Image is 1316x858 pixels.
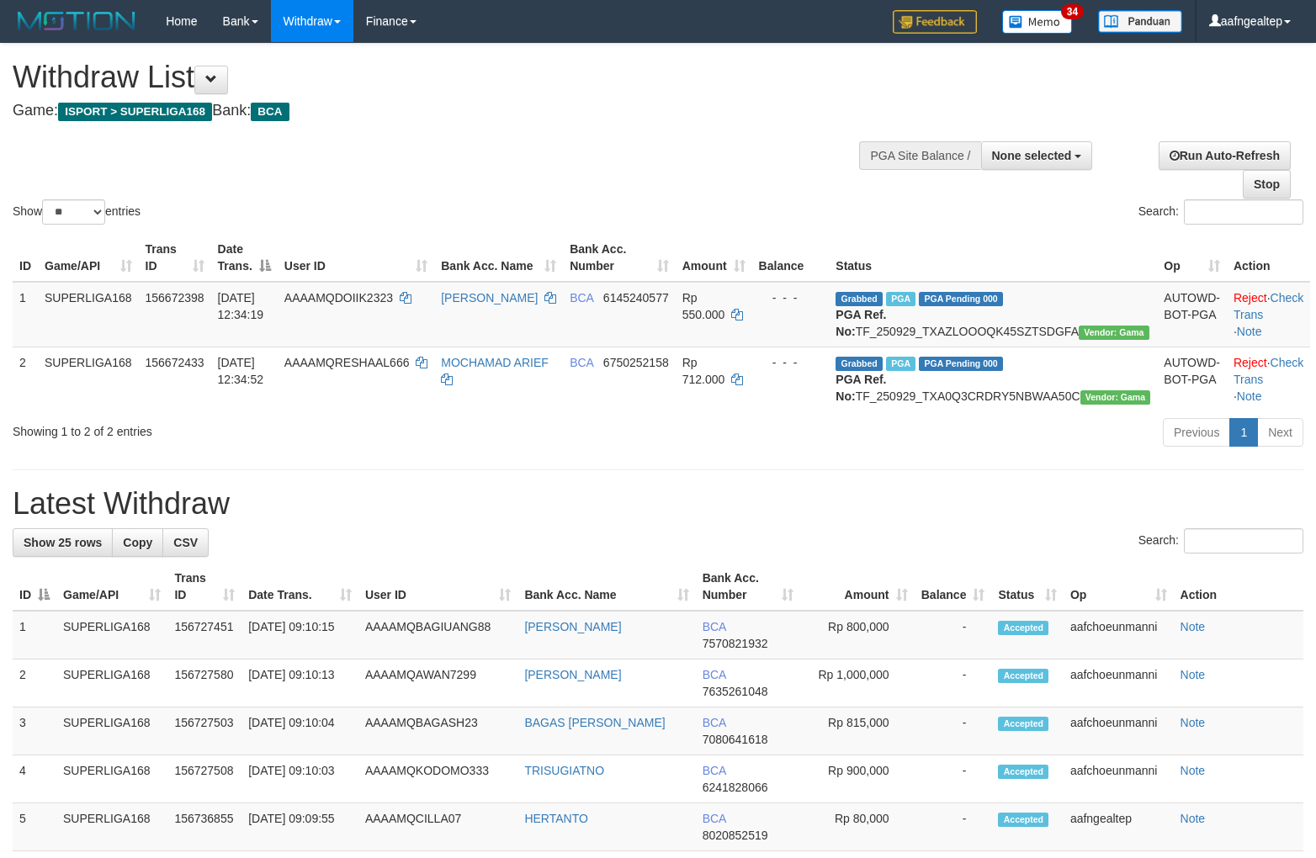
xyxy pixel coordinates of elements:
[915,803,992,851] td: -
[13,611,56,659] td: 1
[1181,812,1206,825] a: Note
[56,707,167,755] td: SUPERLIGA168
[1064,755,1174,803] td: aafchoeunmanni
[241,611,358,659] td: [DATE] 09:10:15
[284,291,393,305] span: AAAAMQDOIIK2323
[800,659,915,707] td: Rp 1,000,000
[241,803,358,851] td: [DATE] 09:09:55
[517,563,695,611] th: Bank Acc. Name: activate to sort column ascending
[859,141,980,170] div: PGA Site Balance /
[241,659,358,707] td: [DATE] 09:10:13
[1138,199,1303,225] label: Search:
[1243,170,1291,199] a: Stop
[703,637,768,650] span: Copy 7570821932 to clipboard
[13,755,56,803] td: 4
[173,536,198,549] span: CSV
[241,707,358,755] td: [DATE] 09:10:04
[56,755,167,803] td: SUPERLIGA168
[167,611,241,659] td: 156727451
[13,416,536,440] div: Showing 1 to 2 of 2 entries
[13,707,56,755] td: 3
[13,199,141,225] label: Show entries
[358,611,517,659] td: AAAAMQBAGIUANG88
[915,755,992,803] td: -
[358,659,517,707] td: AAAAMQAWAN7299
[146,291,204,305] span: 156672398
[1064,563,1174,611] th: Op: activate to sort column ascending
[703,668,726,681] span: BCA
[1234,356,1303,386] a: Check Trans
[241,755,358,803] td: [DATE] 09:10:03
[13,347,38,411] td: 2
[1181,668,1206,681] a: Note
[1181,716,1206,729] a: Note
[696,563,800,611] th: Bank Acc. Number: activate to sort column ascending
[24,536,102,549] span: Show 25 rows
[1157,347,1227,411] td: AUTOWD-BOT-PGA
[1079,326,1149,340] span: Vendor URL: https://trx31.1velocity.biz
[13,487,1303,521] h1: Latest Withdraw
[524,620,621,633] a: [PERSON_NAME]
[603,356,669,369] span: Copy 6750252158 to clipboard
[278,234,434,282] th: User ID: activate to sort column ascending
[167,803,241,851] td: 156736855
[13,563,56,611] th: ID: activate to sort column descending
[1080,390,1151,405] span: Vendor URL: https://trx31.1velocity.biz
[1227,282,1310,347] td: · ·
[441,356,549,369] a: MOCHAMAD ARIEF
[13,803,56,851] td: 5
[703,829,768,842] span: Copy 8020852519 to clipboard
[1174,563,1303,611] th: Action
[38,282,139,347] td: SUPERLIGA168
[919,292,1003,306] span: PGA Pending
[167,659,241,707] td: 156727580
[829,234,1157,282] th: Status
[1157,282,1227,347] td: AUTOWD-BOT-PGA
[800,803,915,851] td: Rp 80,000
[800,611,915,659] td: Rp 800,000
[524,764,604,777] a: TRISUGIATNO
[13,234,38,282] th: ID
[682,356,725,386] span: Rp 712.000
[13,528,113,557] a: Show 25 rows
[1064,707,1174,755] td: aafchoeunmanni
[358,803,517,851] td: AAAAMQCILLA07
[915,611,992,659] td: -
[524,668,621,681] a: [PERSON_NAME]
[836,373,886,403] b: PGA Ref. No:
[139,234,211,282] th: Trans ID: activate to sort column ascending
[759,289,823,306] div: - - -
[836,292,883,306] span: Grabbed
[1257,418,1303,447] a: Next
[893,10,977,34] img: Feedback.jpg
[1064,611,1174,659] td: aafchoeunmanni
[1098,10,1182,33] img: panduan.png
[162,528,209,557] a: CSV
[915,563,992,611] th: Balance: activate to sort column ascending
[915,659,992,707] td: -
[1163,418,1230,447] a: Previous
[38,347,139,411] td: SUPERLIGA168
[703,685,768,698] span: Copy 7635261048 to clipboard
[1184,199,1303,225] input: Search:
[703,733,768,746] span: Copy 7080641618 to clipboard
[358,707,517,755] td: AAAAMQBAGASH23
[112,528,163,557] a: Copy
[703,812,726,825] span: BCA
[1184,528,1303,553] input: Search:
[998,813,1048,827] span: Accepted
[13,103,861,119] h4: Game: Bank:
[703,781,768,794] span: Copy 6241828066 to clipboard
[123,536,152,549] span: Copy
[38,234,139,282] th: Game/API: activate to sort column ascending
[1064,803,1174,851] td: aafngealtep
[58,103,212,121] span: ISPORT > SUPERLIGA168
[919,357,1003,371] span: PGA Pending
[218,291,264,321] span: [DATE] 12:34:19
[1234,291,1267,305] a: Reject
[1159,141,1291,170] a: Run Auto-Refresh
[915,707,992,755] td: -
[1237,325,1262,338] a: Note
[991,563,1063,611] th: Status: activate to sort column ascending
[211,234,278,282] th: Date Trans.: activate to sort column descending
